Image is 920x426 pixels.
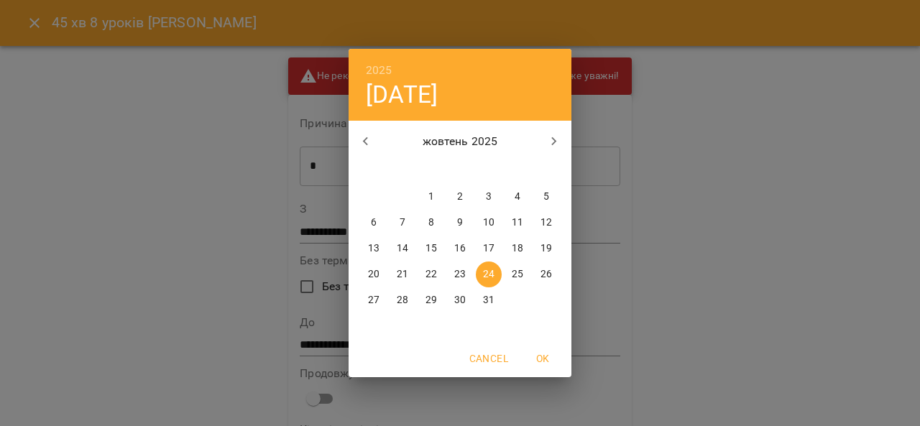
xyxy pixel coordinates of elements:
p: 15 [425,241,437,256]
span: пт [476,162,502,177]
button: 28 [390,287,415,313]
button: 19 [533,236,559,261]
p: 10 [483,216,494,230]
button: 22 [418,261,444,287]
p: 26 [540,267,552,282]
p: 3 [486,190,492,204]
p: 12 [540,216,552,230]
span: сб [505,162,530,177]
p: 31 [483,293,494,307]
p: 14 [397,241,408,256]
button: 30 [447,287,473,313]
button: 18 [505,236,530,261]
button: 8 [418,210,444,236]
button: 13 [361,236,387,261]
button: 1 [418,184,444,210]
span: нд [533,162,559,177]
button: 9 [447,210,473,236]
button: [DATE] [366,80,438,109]
p: 19 [540,241,552,256]
button: 25 [505,261,530,287]
p: 28 [397,293,408,307]
p: 25 [512,267,523,282]
span: Cancel [469,350,508,367]
span: пн [361,162,387,177]
p: 2 [457,190,463,204]
button: 4 [505,184,530,210]
span: вт [390,162,415,177]
p: 29 [425,293,437,307]
p: 20 [368,267,379,282]
p: 8 [428,216,434,230]
button: Cancel [464,346,514,371]
button: 2 [447,184,473,210]
span: чт [447,162,473,177]
button: 20 [361,261,387,287]
p: 22 [425,267,437,282]
p: 27 [368,293,379,307]
button: 14 [390,236,415,261]
p: 11 [512,216,523,230]
span: ср [418,162,444,177]
p: 21 [397,267,408,282]
button: 12 [533,210,559,236]
button: 24 [476,261,502,287]
button: 21 [390,261,415,287]
button: 2025 [366,60,392,80]
p: 5 [543,190,549,204]
p: 1 [428,190,434,204]
button: 27 [361,287,387,313]
button: 26 [533,261,559,287]
button: 11 [505,210,530,236]
p: жовтень 2025 [383,133,538,150]
button: 31 [476,287,502,313]
span: OK [525,350,560,367]
p: 7 [400,216,405,230]
button: 15 [418,236,444,261]
p: 13 [368,241,379,256]
p: 6 [371,216,377,230]
p: 4 [515,190,520,204]
p: 24 [483,267,494,282]
p: 30 [454,293,466,307]
p: 16 [454,241,466,256]
button: 6 [361,210,387,236]
button: 16 [447,236,473,261]
button: 17 [476,236,502,261]
p: 9 [457,216,463,230]
p: 23 [454,267,466,282]
p: 17 [483,241,494,256]
button: 5 [533,184,559,210]
button: 10 [476,210,502,236]
button: 23 [447,261,473,287]
button: OK [520,346,566,371]
button: 29 [418,287,444,313]
p: 18 [512,241,523,256]
button: 7 [390,210,415,236]
button: 3 [476,184,502,210]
